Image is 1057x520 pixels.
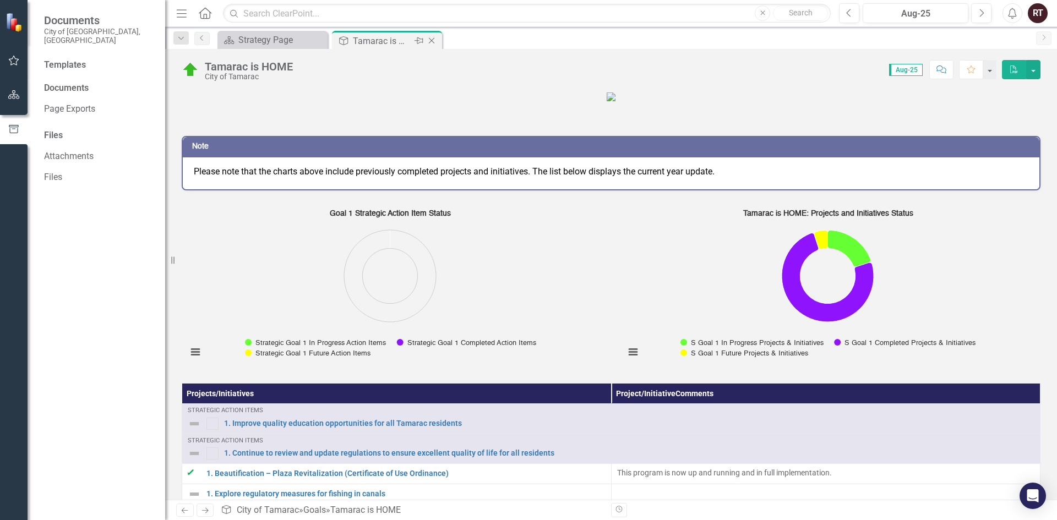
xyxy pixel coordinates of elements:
text: Goal 1 Strategic Action Item Status [330,210,451,218]
div: Tamarac is HOME [205,61,293,73]
button: Show S Goal 1 In Progress Projects & Initiatives [680,338,822,347]
path: S Goal 1 In Progress Projects & Initiatives, 8. [827,231,870,267]
a: City of Tamarac [237,505,299,515]
path: S Goal 1 Future Projects & Initiatives, 2. [814,231,827,250]
a: 1. Improve quality education opportunities for all Tamarac residents [224,419,1034,428]
path: S Goal 1 Completed Projects & Initiatives, 30. [782,233,874,322]
img: Not Defined [188,488,201,501]
img: In Progress [182,61,199,79]
span: Aug-25 [889,64,923,76]
span: Documents [44,14,154,27]
text: Tamarac is HOME: Projects and Initiatives Status [743,210,913,218]
button: View chart menu, Tamarac is HOME: Projects and Initiatives Status [625,344,641,360]
span: Search [789,8,813,17]
button: Show S Goal 1 Future Projects & Initiatives [680,349,807,357]
a: Files [44,171,154,184]
img: mceclip5.png [607,92,615,101]
div: Tamarac is HOME [353,34,412,48]
p: This program is now up and running and in full implementation. [617,467,1035,478]
img: Not Defined [188,447,201,460]
input: Search ClearPoint... [223,4,831,23]
a: Page Exports [44,103,154,116]
div: Files [44,129,154,142]
div: Tamarac is HOME: Projects and Initiatives Status. Highcharts interactive chart. [619,204,1040,369]
button: Show Strategic Goal 1 Completed Action Items [397,338,535,347]
div: Goal 1 Strategic Action Item Status. Highcharts interactive chart. [182,204,603,369]
h3: Note [192,143,1034,151]
span: Please note that the charts above include previously completed projects and initiatives. The list... [194,166,715,177]
button: Show Strategic Goal 1 In Progress Action Items [245,338,385,347]
button: Aug-25 [863,3,968,23]
a: 1. Beautification – Plaza Revitalization (Certificate of Use Ordinance) [206,469,606,478]
div: Aug-25 [867,7,965,20]
a: 1. Continue to review and update regulations to ensure excellent quality of life for all residents [224,449,1034,457]
svg: Interactive chart [619,204,1036,369]
button: RT [1028,3,1048,23]
img: Complete [188,467,201,480]
div: Templates [44,59,154,72]
button: Search [773,6,828,21]
div: City of Tamarac [205,73,293,81]
img: ClearPoint Strategy [6,13,25,32]
div: Documents [44,82,154,95]
div: Tamarac is HOME [330,505,401,515]
div: Strategic Action Items [188,437,1034,444]
a: Attachments [44,150,154,163]
a: 1. Explore regulatory measures for fishing in canals [206,490,606,498]
div: » » [221,504,603,517]
button: View chart menu, Goal 1 Strategic Action Item Status [188,344,203,360]
div: Strategy Page [238,33,325,47]
img: Not Defined [188,417,201,430]
div: Strategic Action Items [188,407,1034,414]
a: Goals [303,505,326,515]
button: Show S Goal 1 Completed Projects & Initiatives [834,338,974,347]
small: City of [GEOGRAPHIC_DATA], [GEOGRAPHIC_DATA] [44,27,154,45]
svg: Interactive chart [182,204,598,369]
div: Open Intercom Messenger [1020,483,1046,509]
button: Show Strategic Goal 1 Future Action Items [245,349,369,357]
a: Strategy Page [220,33,325,47]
